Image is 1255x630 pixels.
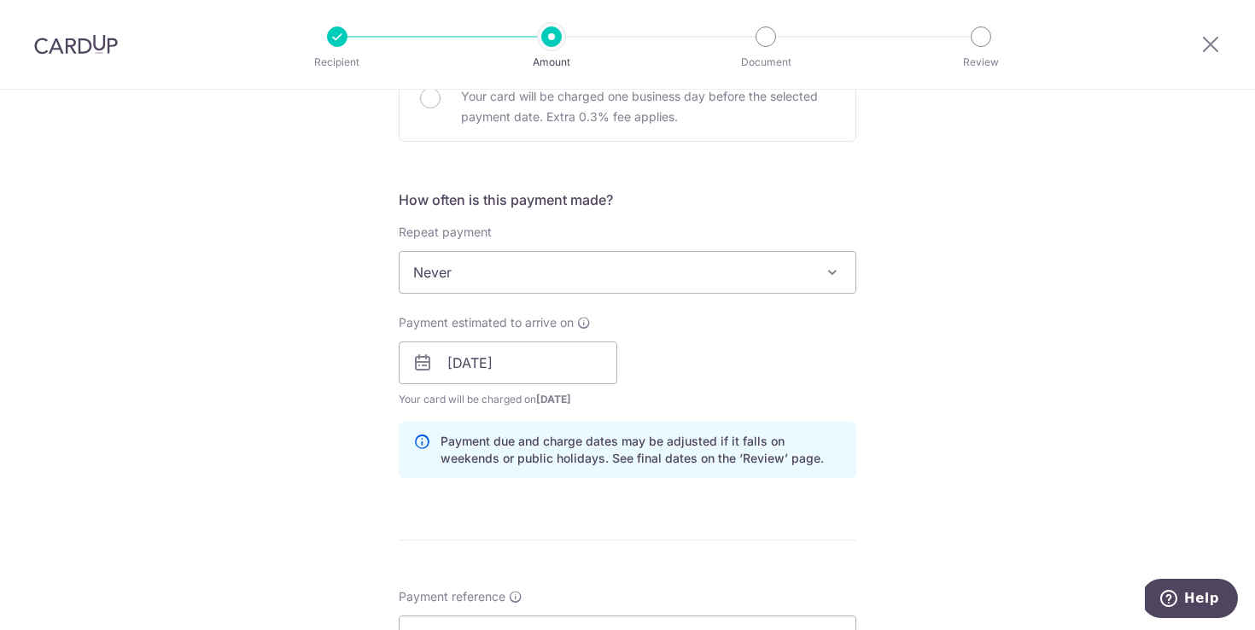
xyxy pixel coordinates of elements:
p: Payment due and charge dates may be adjusted if it falls on weekends or public holidays. See fina... [441,433,842,467]
p: Document [703,54,829,71]
span: Payment reference [399,588,505,605]
span: [DATE] [536,393,571,405]
p: Amount [488,54,615,71]
span: Never [400,252,855,293]
img: CardUp [34,34,118,55]
iframe: Opens a widget where you can find more information [1145,579,1238,621]
p: Recipient [274,54,400,71]
span: Your card will be charged on [399,391,617,408]
h5: How often is this payment made? [399,190,856,210]
span: Never [399,251,856,294]
p: Your card will be charged one business day before the selected payment date. Extra 0.3% fee applies. [461,86,835,127]
input: DD / MM / YYYY [399,341,617,384]
label: Repeat payment [399,224,492,241]
span: Payment estimated to arrive on [399,314,574,331]
p: Review [918,54,1044,71]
